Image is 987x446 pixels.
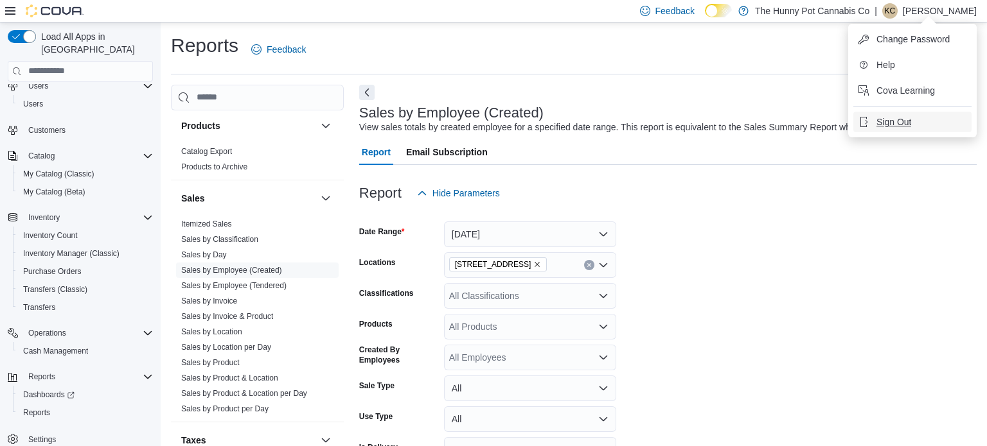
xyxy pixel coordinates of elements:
a: Sales by Product & Location per Day [181,389,307,398]
button: Customers [3,121,158,139]
span: Dashboards [18,387,153,402]
button: Open list of options [598,322,609,332]
div: Products [171,144,344,180]
span: Inventory Manager (Classic) [23,248,120,259]
label: Sale Type [359,381,395,391]
button: [DATE] [444,221,616,247]
a: Sales by Invoice [181,296,237,305]
button: Sales [181,192,316,205]
span: Reports [23,407,50,418]
span: Operations [23,325,153,341]
span: Report [362,139,391,165]
button: Transfers (Classic) [13,280,158,298]
button: Users [3,77,158,95]
button: Users [23,78,53,94]
span: Catalog [23,148,153,164]
span: Sales by Location per Day [181,342,271,352]
a: Sales by Location [181,327,242,336]
button: Reports [3,368,158,386]
span: Itemized Sales [181,219,232,229]
label: Date Range [359,227,405,237]
button: All [444,375,616,401]
span: Users [23,99,43,109]
button: Operations [3,324,158,342]
a: Sales by Invoice & Product [181,312,273,321]
span: Transfers (Classic) [23,284,87,295]
span: Load All Apps in [GEOGRAPHIC_DATA] [36,30,153,56]
span: Customers [23,122,153,138]
span: Inventory Count [18,228,153,243]
label: Locations [359,257,396,268]
button: Change Password [853,29,972,49]
a: Inventory Count [18,228,83,243]
span: Transfers [23,302,55,313]
a: Transfers (Classic) [18,282,93,297]
span: Cova Learning [876,84,935,97]
a: Reports [18,405,55,420]
span: Inventory [28,212,60,223]
span: Inventory [23,210,153,225]
span: Sales by Invoice [181,296,237,306]
span: Sales by Day [181,250,227,260]
a: Inventory Manager (Classic) [18,246,125,261]
span: Transfers (Classic) [18,282,153,297]
label: Products [359,319,393,329]
button: Inventory [23,210,65,225]
a: Transfers [18,300,60,315]
h3: Sales by Employee (Created) [359,105,544,121]
span: Sales by Classification [181,234,258,244]
a: Sales by Classification [181,235,258,244]
button: Operations [23,325,71,341]
span: Change Password [876,33,950,46]
span: Cash Management [23,346,88,356]
span: Settings [28,434,56,445]
button: Open list of options [598,352,609,363]
button: Inventory Manager (Classic) [13,244,158,262]
button: All [444,406,616,432]
a: Cash Management [18,343,93,359]
button: Remove 334 Wellington Rd from selection in this group [533,261,541,268]
span: Cash Management [18,343,153,359]
button: Open list of options [598,260,609,270]
button: Reports [23,369,60,384]
a: My Catalog (Classic) [18,166,100,182]
h3: Products [181,119,220,132]
label: Classifications [359,288,414,298]
p: | [875,3,877,19]
a: Users [18,96,48,112]
button: Inventory [3,209,158,227]
button: Catalog [3,147,158,165]
span: Customers [28,125,66,135]
span: Sales by Product & Location [181,373,278,383]
p: The Hunny Pot Cannabis Co [755,3,869,19]
span: Reports [18,405,153,420]
a: Sales by Location per Day [181,343,271,352]
span: Sales by Location [181,327,242,337]
button: Products [318,118,333,133]
span: Users [18,96,153,112]
button: Sales [318,191,333,206]
span: My Catalog (Beta) [18,184,153,200]
a: Sales by Product [181,358,240,367]
span: Purchase Orders [23,266,82,277]
button: Transfers [13,298,158,316]
span: Sales by Invoice & Product [181,311,273,322]
span: Sales by Product [181,357,240,368]
a: Sales by Day [181,250,227,259]
span: Inventory Count [23,230,78,241]
p: [PERSON_NAME] [903,3,977,19]
a: Feedback [246,37,311,62]
button: Reports [13,404,158,422]
button: My Catalog (Beta) [13,183,158,201]
span: Sales by Employee (Tendered) [181,280,287,291]
span: My Catalog (Classic) [18,166,153,182]
button: Catalog [23,148,60,164]
span: Products to Archive [181,162,247,172]
a: Sales by Employee (Created) [181,266,282,275]
a: Dashboards [18,387,80,402]
a: Sales by Employee (Tendered) [181,281,287,290]
button: Clear input [584,260,594,270]
a: Catalog Export [181,147,232,156]
button: Cash Management [13,342,158,360]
